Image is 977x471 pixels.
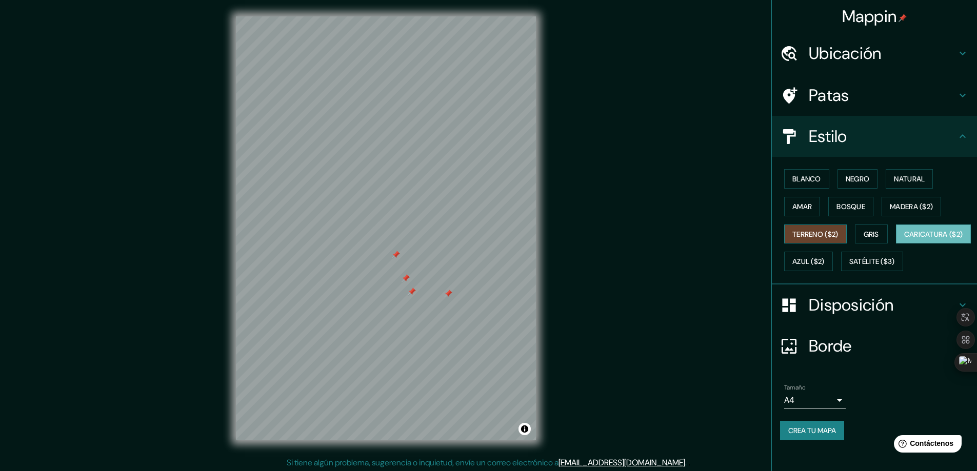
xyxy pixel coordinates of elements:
div: A4 [784,392,846,408]
font: Estilo [809,126,847,147]
button: Natural [886,169,933,189]
font: . [685,457,687,468]
button: Terreno ($2) [784,224,847,244]
font: Terreno ($2) [792,230,839,239]
font: Tamaño [784,383,805,392]
div: Borde [772,325,977,366]
font: Crea tu mapa [788,426,836,435]
font: Madera ($2) [890,202,933,211]
div: Disposición [772,284,977,325]
button: Caricatura ($2) [896,224,971,244]
button: Negro [838,169,878,189]
font: Negro [846,174,870,183]
button: Bosque [828,197,873,216]
font: Ubicación [809,43,882,64]
div: Ubicación [772,33,977,74]
font: Borde [809,335,852,357]
font: Satélite ($3) [849,257,895,267]
font: Mappin [842,6,897,27]
a: [EMAIL_ADDRESS][DOMAIN_NAME] [559,457,685,468]
div: Patas [772,75,977,116]
img: pin-icon.png [899,14,907,22]
font: Disposición [809,294,893,316]
iframe: Lanzador de widgets de ayuda [886,431,966,460]
button: Amar [784,197,820,216]
button: Madera ($2) [882,197,941,216]
button: Satélite ($3) [841,252,903,271]
font: Natural [894,174,925,183]
font: Bosque [836,202,865,211]
font: Si tiene algún problema, sugerencia o inquietud, envíe un correo electrónico a [287,457,559,468]
font: Caricatura ($2) [904,230,963,239]
button: Activar o desactivar atribución [519,423,531,435]
font: Blanco [792,174,821,183]
div: Estilo [772,116,977,157]
button: Blanco [784,169,829,189]
font: Azul ($2) [792,257,825,267]
button: Gris [855,224,888,244]
font: . [687,457,688,468]
font: . [688,457,690,468]
font: Amar [792,202,812,211]
font: Patas [809,85,849,106]
button: Crea tu mapa [780,421,844,440]
font: Gris [864,230,879,239]
button: Azul ($2) [784,252,833,271]
font: A4 [784,395,794,405]
canvas: Mapa [236,16,536,440]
